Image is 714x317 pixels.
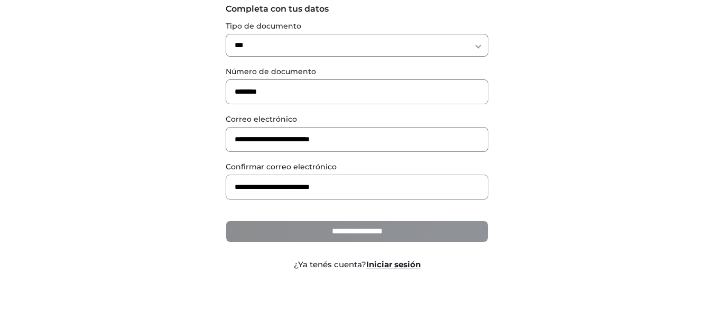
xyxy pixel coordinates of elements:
[226,114,488,125] label: Correo electrónico
[226,21,488,32] label: Tipo de documento
[226,66,488,77] label: Número de documento
[366,259,421,269] a: Iniciar sesión
[226,161,488,173] label: Confirmar correo electrónico
[226,3,488,15] label: Completa con tus datos
[218,259,496,271] div: ¿Ya tenés cuenta?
